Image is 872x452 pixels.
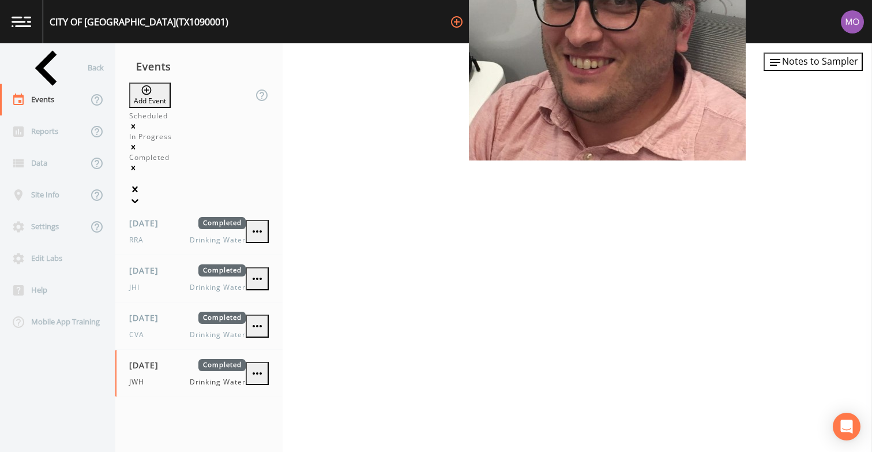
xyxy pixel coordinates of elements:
[833,413,860,440] div: Open Intercom Messenger
[129,377,151,387] span: JWH
[115,208,283,255] a: [DATE]CompletedRRADrinking Water
[198,264,246,277] span: Completed
[129,330,151,340] span: CVA
[50,15,228,29] div: CITY OF [GEOGRAPHIC_DATA] (TX1090001)
[129,359,167,371] span: [DATE]
[198,359,246,371] span: Completed
[115,302,283,350] a: [DATE]CompletedCVADrinking Water
[12,16,31,27] img: logo
[129,121,269,132] div: Remove Scheduled
[190,377,246,387] span: Drinking Water
[129,152,269,163] div: Completed
[198,217,246,229] span: Completed
[115,52,283,81] div: Events
[115,350,283,397] a: [DATE]CompletedJWHDrinking Water
[129,163,269,173] div: Remove Completed
[198,312,246,324] span: Completed
[129,282,146,293] span: JHI
[129,142,269,152] div: Remove In Progress
[190,282,246,293] span: Drinking Water
[782,55,858,68] span: Notes to Sampler
[841,10,864,33] img: 4e251478aba98ce068fb7eae8f78b90c
[129,132,269,142] div: In Progress
[129,235,151,245] span: RRA
[129,111,269,121] div: Scheduled
[129,312,167,324] span: [DATE]
[129,217,167,229] span: [DATE]
[129,83,171,108] button: Add Event
[190,330,246,340] span: Drinking Water
[115,255,283,302] a: [DATE]CompletedJHIDrinking Water
[190,235,246,245] span: Drinking Water
[129,264,167,277] span: [DATE]
[764,53,863,71] button: Notes to Sampler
